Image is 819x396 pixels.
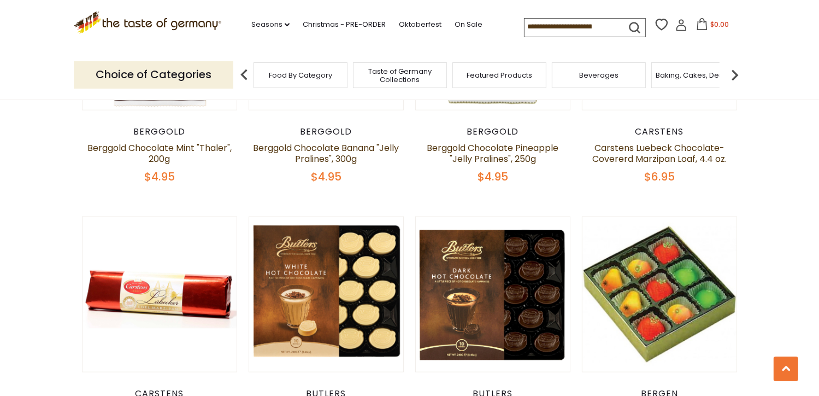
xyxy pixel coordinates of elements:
[582,126,738,137] div: Carstens
[579,71,618,79] a: Beverages
[416,217,570,372] img: Butlers Hot Cocoa Meltaways, Dark Chocolate, 8.46 oz
[249,126,404,137] div: Berggold
[87,142,232,165] a: Berggold Chocolate Mint "Thaler", 200g
[478,169,508,184] span: $4.95
[82,126,238,137] div: Berggold
[251,19,290,31] a: Seasons
[710,20,729,29] span: $0.00
[415,126,571,137] div: Berggold
[582,217,737,372] img: Bergen Assorted Marzipan Fruits, 9 pc., 4 oz.
[253,142,399,165] a: Berggold Chocolate Banana "Jelly Pralines", 300g
[249,217,404,372] img: Butlers Hot Cocoa Meltaways, White Chocolate, 8.46 oz
[311,169,341,184] span: $4.95
[303,19,386,31] a: Christmas - PRE-ORDER
[455,19,482,31] a: On Sale
[356,67,444,84] a: Taste of Germany Collections
[427,142,559,165] a: Berggold Chocolate Pineapple "Jelly Pralines", 250g
[644,169,675,184] span: $6.95
[690,18,736,34] button: $0.00
[724,64,746,86] img: next arrow
[74,61,233,88] p: Choice of Categories
[144,169,175,184] span: $4.95
[592,142,727,165] a: Carstens Luebeck Chocolate-Covererd Marzipan Loaf, 4.4 oz.
[233,64,255,86] img: previous arrow
[83,217,237,372] img: Carstens Luebeck Chocolate-Covererd Marzipan Loaf, 7 oz.
[269,71,332,79] a: Food By Category
[399,19,441,31] a: Oktoberfest
[467,71,532,79] a: Featured Products
[656,71,741,79] a: Baking, Cakes, Desserts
